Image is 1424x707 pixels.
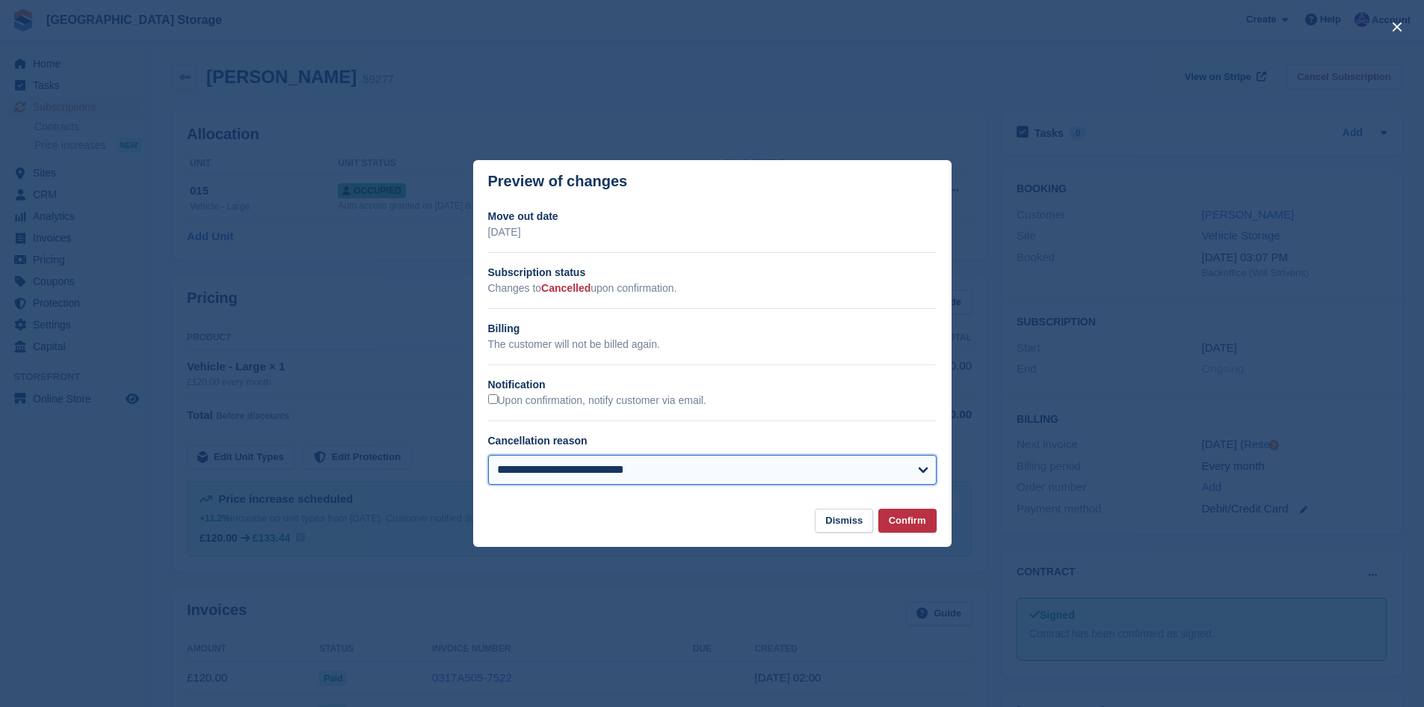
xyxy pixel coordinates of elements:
[488,265,937,281] h2: Subscription status
[1385,15,1409,39] button: close
[488,224,937,240] p: [DATE]
[488,435,588,447] label: Cancellation reason
[541,282,591,294] span: Cancelled
[878,509,937,533] button: Confirm
[488,394,498,404] input: Upon confirmation, notify customer via email.
[815,509,873,533] button: Dismiss
[488,394,706,408] label: Upon confirmation, notify customer via email.
[488,377,937,393] h2: Notification
[488,173,628,190] p: Preview of changes
[488,281,937,296] p: Changes to upon confirmation.
[488,321,937,337] h2: Billing
[488,209,937,224] h2: Move out date
[488,337,937,352] p: The customer will not be billed again.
